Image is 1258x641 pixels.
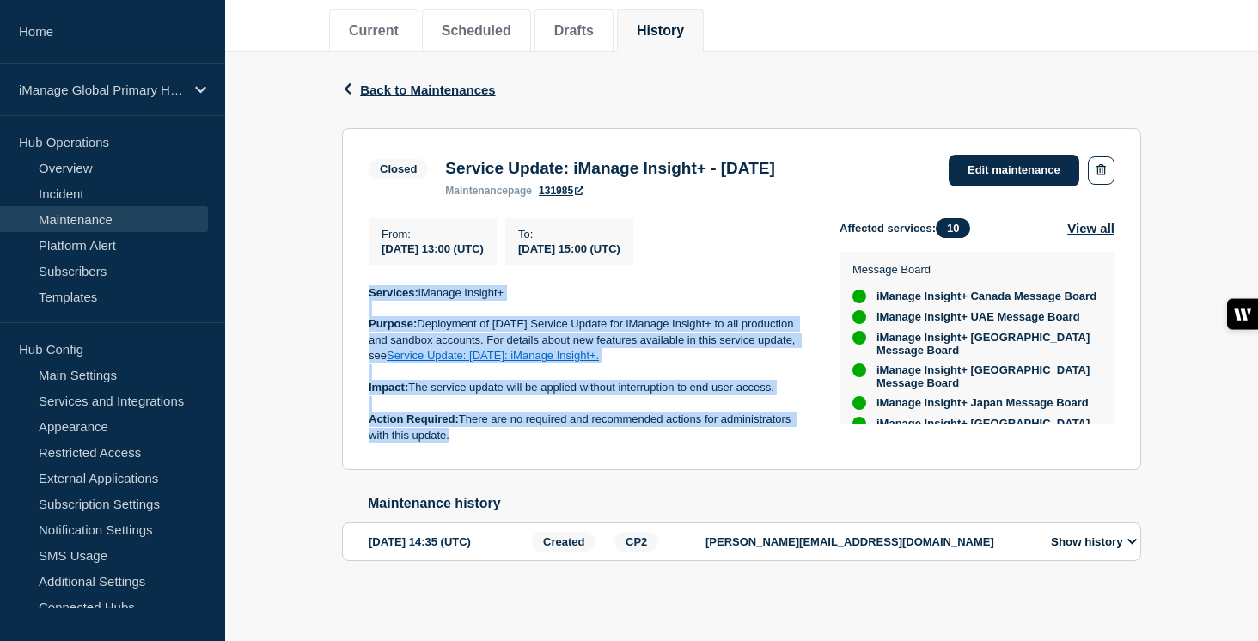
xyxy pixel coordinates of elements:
[368,496,1141,511] h2: Maintenance history
[445,185,508,197] span: maintenance
[369,159,428,179] span: Closed
[614,532,658,552] span: CP2
[554,23,594,39] button: Drafts
[840,218,979,238] span: Affected services:
[1067,218,1114,238] button: View all
[852,310,866,324] div: up
[852,417,866,430] div: up
[382,242,484,255] span: [DATE] 13:00 (UTC)
[852,290,866,303] div: up
[445,185,532,197] p: page
[369,532,527,552] div: [DATE] 14:35 (UTC)
[936,218,970,238] span: 10
[1046,534,1142,549] button: Show history
[349,23,399,39] button: Current
[387,349,599,362] a: Service Update: [DATE]: iManage Insight+.
[539,185,583,197] a: 131985
[369,412,812,443] p: There are no required and recommended actions for administrators with this update.
[852,263,1097,276] p: Message Board
[876,396,1089,410] span: iManage Insight+ Japan Message Board
[369,316,812,363] p: Deployment of [DATE] Service Update for iManage Insight+ to all production and sandbox accounts. ...
[949,155,1079,186] a: Edit maintenance
[876,363,1097,389] span: iManage Insight+ [GEOGRAPHIC_DATA] Message Board
[876,310,1080,324] span: iManage Insight+ UAE Message Board
[342,82,496,97] button: Back to Maintenances
[518,242,620,255] span: [DATE] 15:00 (UTC)
[876,331,1097,357] span: iManage Insight+ [GEOGRAPHIC_DATA] Message Board
[445,159,774,178] h3: Service Update: iManage Insight+ - [DATE]
[532,532,595,552] span: Created
[518,228,620,241] p: To :
[382,228,484,241] p: From :
[369,286,418,299] strong: Services:
[876,417,1097,443] span: iManage Insight+ [GEOGRAPHIC_DATA] Message Board
[369,412,459,425] strong: Action Required:
[852,331,866,345] div: up
[876,290,1096,303] span: iManage Insight+ Canada Message Board
[369,381,408,394] strong: Impact:
[637,23,684,39] button: History
[360,82,496,97] span: Back to Maintenances
[852,363,866,377] div: up
[852,396,866,410] div: up
[705,535,1032,548] p: [PERSON_NAME][EMAIL_ADDRESS][DOMAIN_NAME]
[19,82,184,97] p: iManage Global Primary Hub
[442,23,511,39] button: Scheduled
[369,380,812,395] p: The service update will be applied without interruption to end user access.
[369,317,417,330] strong: Purpose:
[369,285,812,301] p: iManage Insight+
